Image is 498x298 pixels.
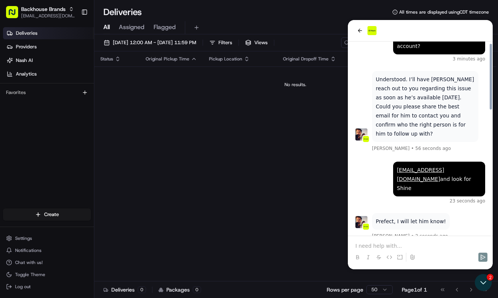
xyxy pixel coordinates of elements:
span: Nash AI [16,57,33,64]
span: Analytics [16,71,37,77]
span: Filters [218,39,232,46]
span: All [103,23,110,32]
span: Log out [15,284,31,290]
div: Page 1 of 1 [402,286,427,293]
iframe: To enrich screen reader interactions, please activate Accessibility in Grammarly extension settings [348,20,493,269]
a: Analytics [3,68,94,80]
div: Packages [158,286,201,293]
div: 0 [138,286,146,293]
iframe: To enrich screen reader interactions, please activate Accessibility in Grammarly extension settings [474,273,494,293]
span: Pickup Location [209,56,242,62]
button: [DATE] 12:00 AM - [DATE] 11:59 PM [100,37,200,48]
span: Create [44,211,59,218]
button: [EMAIL_ADDRESS][DOMAIN_NAME] [21,13,75,19]
span: Deliveries [16,30,37,37]
p: Rows per page [327,286,363,293]
button: Toggle Theme [3,269,91,280]
span: Views [254,39,267,46]
button: Backhouse Brands[EMAIL_ADDRESS][DOMAIN_NAME] [3,3,78,21]
span: All times are displayed using CDT timezone [399,9,489,15]
span: Flagged [154,23,176,32]
div: 0 [193,286,201,293]
span: Chat with us! [15,259,43,266]
button: Create [3,208,91,221]
h1: Deliveries [103,6,142,18]
span: Original Dropoff Time [283,56,329,62]
span: Settings [15,235,32,241]
input: Type to search [341,37,409,48]
button: Notifications [3,245,91,256]
span: Status [100,56,113,62]
span: Assigned [119,23,144,32]
div: Favorites [3,86,91,99]
div: Deliveries [103,286,146,293]
a: Deliveries [3,27,94,39]
button: Filters [206,37,235,48]
div: No results. [97,82,493,88]
button: Backhouse Brands [21,5,66,13]
a: Providers [3,41,94,53]
button: Views [242,37,271,48]
span: [DATE] 12:00 AM - [DATE] 11:59 PM [113,39,196,46]
span: Toggle Theme [15,272,45,278]
span: Providers [16,43,37,50]
button: Log out [3,281,91,292]
button: Chat with us! [3,257,91,268]
span: Original Pickup Time [146,56,189,62]
button: Settings [3,233,91,244]
a: Nash AI [3,54,94,66]
span: Notifications [15,247,41,253]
